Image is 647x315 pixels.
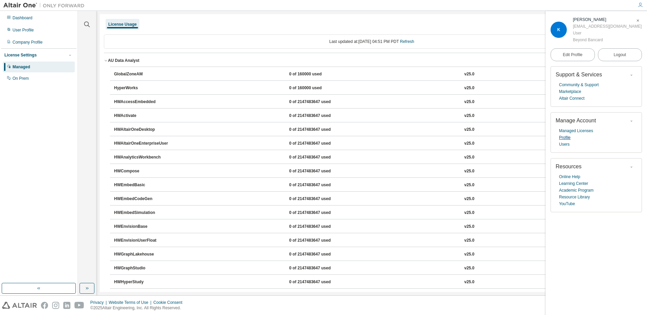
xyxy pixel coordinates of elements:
[289,168,350,174] div: 0 of 2147483647 used
[559,173,580,180] a: Online Help
[114,141,175,147] div: HWAltairOneEnterpriseUser
[13,27,34,33] div: User Profile
[559,194,590,200] a: Resource Library
[289,71,350,77] div: 0 of 160000 used
[559,141,570,148] a: Users
[289,85,350,91] div: 0 of 160000 used
[464,265,474,271] div: v25.0
[464,210,474,216] div: v25.0
[464,71,474,77] div: v25.0
[114,192,633,207] button: HWEmbedCodeGen0 of 2147483647 usedv25.0Expire date:[DATE]
[400,39,414,44] a: Refresh
[563,52,582,57] span: Edit Profile
[114,210,175,216] div: HWEmbedSimulation
[114,233,633,248] button: HWEnvisionUserFloat0 of 2147483647 usedv25.0Expire date:[DATE]
[289,279,350,285] div: 0 of 2147483647 used
[598,48,642,61] button: Logout
[556,72,602,77] span: Support & Services
[13,76,29,81] div: On Prem
[464,168,474,174] div: v25.0
[74,302,84,309] img: youtube.svg
[114,85,175,91] div: HyperWorks
[114,81,633,96] button: HyperWorks0 of 160000 usedv25.0Expire date:[DATE]
[114,99,175,105] div: HWAccessEmbedded
[464,127,474,133] div: v25.0
[114,261,633,276] button: HWGraphStudio0 of 2147483647 usedv25.0Expire date:[DATE]
[289,99,350,105] div: 0 of 2147483647 used
[289,154,350,161] div: 0 of 2147483647 used
[104,34,640,49] div: Last updated at: [DATE] 04:51 PM PDT
[4,52,37,58] div: License Settings
[114,122,633,137] button: HWAltairOneDesktop0 of 2147483647 usedv25.0Expire date:[DATE]
[13,40,43,45] div: Company Profile
[551,48,595,61] a: Edit Profile
[114,178,633,193] button: HWEmbedBasic0 of 2147483647 usedv25.0Expire date:[DATE]
[114,238,175,244] div: HWEnvisionUserFloat
[289,251,350,258] div: 0 of 2147483647 used
[289,113,350,119] div: 0 of 2147483647 used
[559,180,588,187] a: Learning Center
[41,302,48,309] img: facebook.svg
[114,196,175,202] div: HWEmbedCodeGen
[559,81,599,88] a: Community & Support
[63,302,70,309] img: linkedin.svg
[114,168,175,174] div: HWCompose
[13,15,32,21] div: Dashboard
[464,251,474,258] div: v25.0
[114,95,633,110] button: HWAccessEmbedded0 of 2147483647 usedv25.0Expire date:[DATE]
[108,58,139,63] div: AU Data Analyst
[289,127,350,133] div: 0 of 2147483647 used
[289,210,350,216] div: 0 of 2147483647 used
[559,134,571,141] a: Profile
[464,238,474,244] div: v25.0
[464,279,474,285] div: v25.0
[114,108,633,123] button: HWActivate0 of 2147483647 usedv25.0Expire date:[DATE]
[114,275,633,290] button: HWHyperStudy0 of 2147483647 usedv25.0Expire date:[DATE]
[114,224,175,230] div: HWEnvisionBase
[114,251,175,258] div: HWGraphLakehouse
[114,164,633,179] button: HWCompose0 of 2147483647 usedv25.0Expire date:[DATE]
[573,30,642,37] div: User
[464,182,474,188] div: v25.0
[114,247,633,262] button: HWGraphLakehouse0 of 2147483647 usedv25.0Expire date:[DATE]
[114,279,175,285] div: HWHyperStudy
[556,118,596,123] span: Manage Account
[114,71,175,77] div: GlobalZoneAM
[289,182,350,188] div: 0 of 2147483647 used
[559,88,581,95] a: Marketplace
[90,305,186,311] p: © 2025 Altair Engineering, Inc. All Rights Reserved.
[153,300,186,305] div: Cookie Consent
[464,113,474,119] div: v25.0
[114,182,175,188] div: HWEmbedBasic
[464,85,474,91] div: v25.0
[464,154,474,161] div: v25.0
[289,238,350,244] div: 0 of 2147483647 used
[114,265,175,271] div: HWGraphStudio
[114,205,633,220] button: HWEmbedSimulation0 of 2147483647 usedv25.0Expire date:[DATE]
[573,23,642,30] div: [EMAIL_ADDRESS][DOMAIN_NAME]
[464,99,474,105] div: v25.0
[109,300,153,305] div: Website Terms of Use
[557,27,560,32] span: K
[289,196,350,202] div: 0 of 2147483647 used
[289,224,350,230] div: 0 of 2147483647 used
[114,150,633,165] button: HWAnalyticsWorkbench0 of 2147483647 usedv25.0Expire date:[DATE]
[573,37,642,43] div: Beyond Bancard
[13,64,30,70] div: Managed
[573,16,642,23] div: Kira Anderson
[464,141,474,147] div: v25.0
[464,224,474,230] div: v25.0
[289,265,350,271] div: 0 of 2147483647 used
[556,164,581,169] span: Resources
[104,53,640,68] button: AU Data AnalystLicense ID: 130912
[2,302,37,309] img: altair_logo.svg
[114,289,633,304] button: HWHyperStudyPiFill0 of 2147483647 usedv25.0Expire date:[DATE]
[613,51,626,58] span: Logout
[108,22,137,27] div: License Usage
[114,127,175,133] div: HWAltairOneDesktop
[90,300,109,305] div: Privacy
[114,219,633,234] button: HWEnvisionBase0 of 2147483647 usedv25.0Expire date:[DATE]
[559,95,584,102] a: Altair Connect
[464,196,474,202] div: v25.0
[559,127,593,134] a: Managed Licenses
